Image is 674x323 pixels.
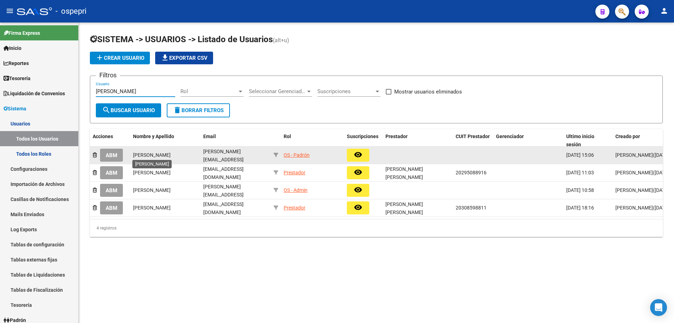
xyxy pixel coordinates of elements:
div: 4 registros [90,219,663,237]
span: [DATE] 18:16 [566,205,594,211]
span: Reportes [4,59,29,67]
span: Liquidación de Convenios [4,90,65,97]
div: OS - Padrón [284,151,310,159]
span: Rol [284,134,291,139]
span: Mostrar usuarios eliminados [394,88,462,96]
span: Crear Usuario [95,55,144,61]
span: ABM [106,187,117,194]
span: Suscripciones [347,134,378,139]
mat-icon: remove_red_eye [354,186,362,194]
datatable-header-cell: Nombre y Apellido [130,129,200,152]
span: Ultimo inicio sesión [566,134,594,147]
mat-icon: menu [6,7,14,15]
mat-icon: person [660,7,668,15]
span: [DATE] 10:58 [566,187,594,193]
button: Crear Usuario [90,52,150,64]
span: [EMAIL_ADDRESS][DOMAIN_NAME] [203,166,244,180]
span: ABM [106,170,117,176]
span: [PERSON_NAME][EMAIL_ADDRESS][DOMAIN_NAME] [203,149,244,170]
span: [PERSON_NAME] [615,187,653,193]
datatable-header-cell: CUIT Prestador [453,129,493,152]
span: SISTEMA -> USUARIOS -> Listado de Usuarios [90,34,273,44]
mat-icon: search [102,106,111,114]
datatable-header-cell: Suscripciones [344,129,383,152]
button: Buscar Usuario [96,103,161,117]
button: ABM [100,201,123,214]
datatable-header-cell: Rol [281,129,344,152]
span: Seleccionar Gerenciador [249,88,306,95]
div: Prestador [284,204,305,212]
button: ABM [100,166,123,179]
span: 20308598811 [456,205,487,211]
div: OS - Admin [284,186,308,194]
datatable-header-cell: Email [200,129,271,152]
span: Firma Express [4,29,40,37]
span: (alt+u) [273,37,289,44]
span: Nombre y Apellido [133,134,174,139]
span: 20295088916 [456,170,487,175]
span: [PERSON_NAME] [615,170,653,175]
div: Prestador [284,169,305,177]
datatable-header-cell: Gerenciador [493,129,563,152]
span: [DATE] 11:03 [566,170,594,175]
span: [PERSON_NAME] [133,187,171,193]
span: [DATE] 15:06 [566,152,594,158]
span: [PERSON_NAME] [615,205,653,211]
datatable-header-cell: Acciones [90,129,130,152]
span: Creado por [615,134,640,139]
span: Exportar CSV [161,55,207,61]
span: CUIT Prestador [456,134,490,139]
span: [PERSON_NAME] [PERSON_NAME] [385,201,423,215]
span: [PERSON_NAME] [615,152,653,158]
button: Exportar CSV [155,52,213,64]
span: Suscripciones [317,88,374,95]
span: [PERSON_NAME][EMAIL_ADDRESS][PERSON_NAME][DOMAIN_NAME] [203,184,244,213]
span: Buscar Usuario [102,107,155,114]
span: [PERSON_NAME] [133,205,171,211]
button: Borrar Filtros [167,103,230,117]
mat-icon: file_download [161,53,169,62]
mat-icon: delete [173,106,181,114]
span: Tesorería [4,75,31,82]
mat-icon: add [95,53,104,62]
span: ABM [106,152,117,159]
span: [PERSON_NAME] [133,152,171,158]
span: Email [203,134,216,139]
datatable-header-cell: Prestador [383,129,453,152]
span: Acciones [93,134,113,139]
h3: Filtros [96,70,120,80]
span: Inicio [4,44,21,52]
span: [PERSON_NAME] [PERSON_NAME] [385,166,423,180]
span: Prestador [385,134,408,139]
span: Sistema [4,105,26,112]
button: ABM [100,149,123,162]
span: [EMAIL_ADDRESS][DOMAIN_NAME] [203,201,244,215]
datatable-header-cell: Ultimo inicio sesión [563,129,613,152]
span: Borrar Filtros [173,107,224,114]
mat-icon: remove_red_eye [354,203,362,212]
mat-icon: remove_red_eye [354,150,362,159]
span: [PERSON_NAME] [133,170,171,175]
mat-icon: remove_red_eye [354,168,362,176]
span: Rol [180,88,237,95]
button: ABM [100,184,123,197]
span: - ospepri [55,4,86,19]
span: ABM [106,205,117,211]
div: Open Intercom Messenger [650,299,667,316]
span: Gerenciador [496,134,524,139]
